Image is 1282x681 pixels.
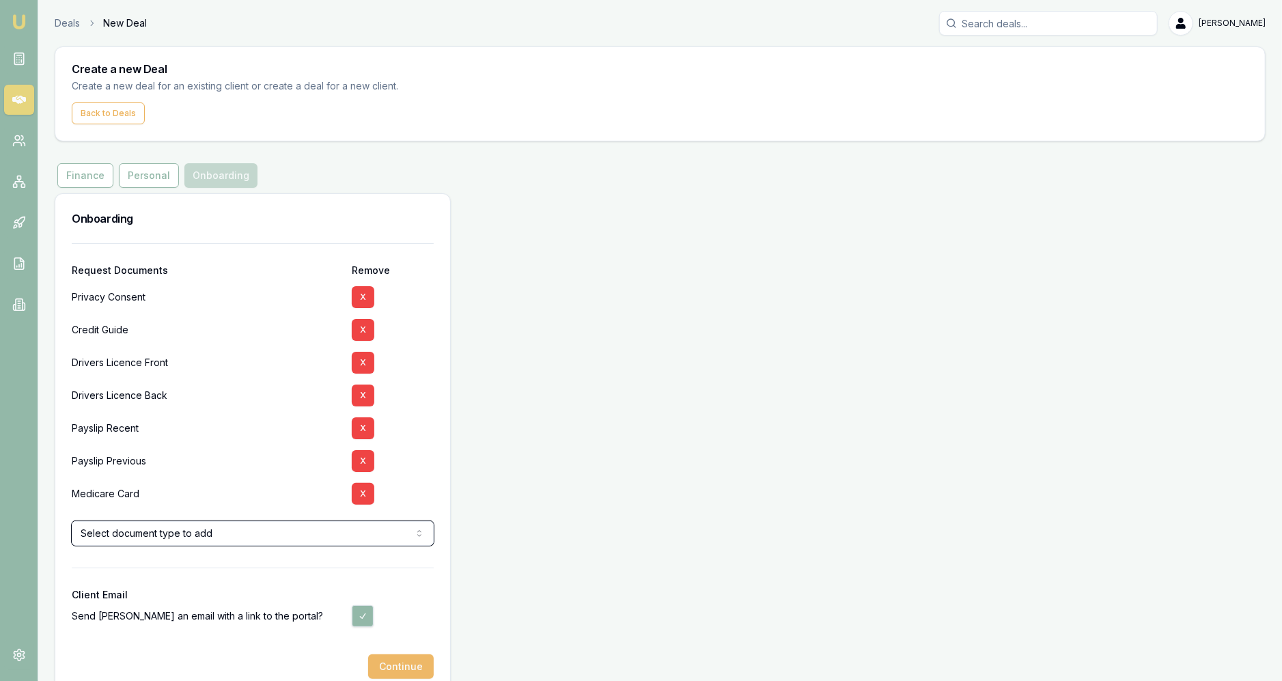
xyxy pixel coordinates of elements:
div: Payslip Recent [72,412,341,445]
div: Credit Guide [72,314,341,346]
a: Deals [55,16,80,30]
div: Request Documents [72,266,341,275]
button: X [352,417,374,439]
button: Back to Deals [72,102,145,124]
label: Send [PERSON_NAME] an email with a link to the portal? [72,609,323,623]
button: Personal [119,163,179,188]
nav: breadcrumb [55,16,147,30]
button: X [352,483,374,505]
div: Client Email [72,590,434,600]
div: Remove [352,266,434,275]
button: X [352,450,374,472]
span: New Deal [103,16,147,30]
button: X [352,319,374,341]
div: Medicare Card [72,477,341,510]
input: Search deals [939,11,1158,36]
img: emu-icon-u.png [11,14,27,30]
p: Create a new deal for an existing client or create a deal for a new client. [72,79,421,94]
div: Drivers Licence Back [72,379,341,412]
button: X [352,286,374,308]
button: Continue [368,654,434,679]
button: X [352,385,374,406]
span: [PERSON_NAME] [1199,18,1266,29]
h3: Create a new Deal [72,64,1249,74]
h3: Onboarding [72,210,434,227]
div: Drivers Licence Front [72,346,341,379]
button: Finance [57,163,113,188]
div: Payslip Previous [72,445,341,477]
div: Privacy Consent [72,281,341,314]
button: X [352,352,374,374]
